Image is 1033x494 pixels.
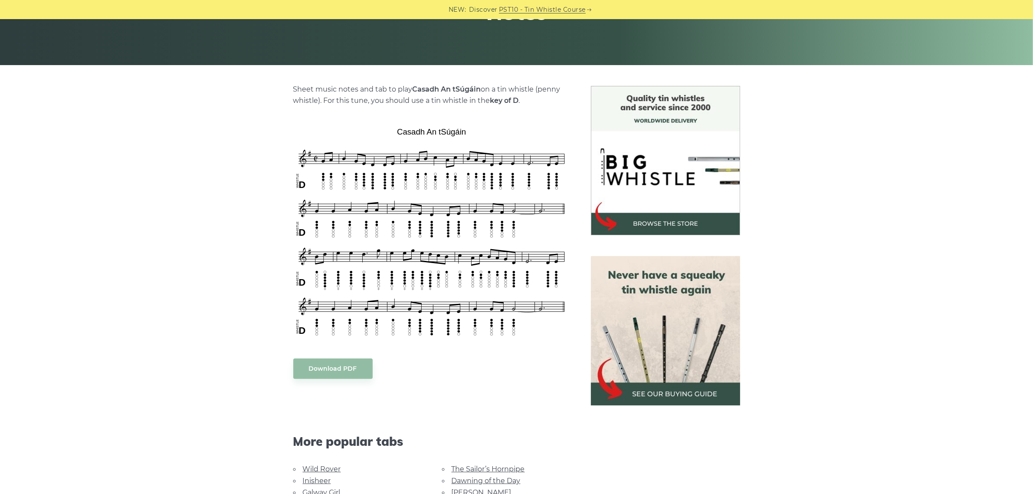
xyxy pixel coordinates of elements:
strong: Casadh An tSúgáin [413,85,481,93]
span: Discover [469,5,498,15]
a: Download PDF [293,359,373,379]
span: More popular tabs [293,434,570,449]
strong: key of D [490,96,519,105]
a: The Sailor’s Hornpipe [452,465,525,473]
p: Sheet music notes and tab to play on a tin whistle (penny whistle). For this tune, you should use... [293,84,570,106]
a: Dawning of the Day [452,477,521,485]
span: NEW: [449,5,466,15]
a: Inisheer [303,477,331,485]
a: PST10 - Tin Whistle Course [499,5,586,15]
img: BigWhistle Tin Whistle Store [591,86,740,235]
a: Wild Rover [303,465,341,473]
img: Casadh An tSúgáin Tin Whistle Tabs & Sheet Music [293,124,570,341]
img: tin whistle buying guide [591,256,740,405]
